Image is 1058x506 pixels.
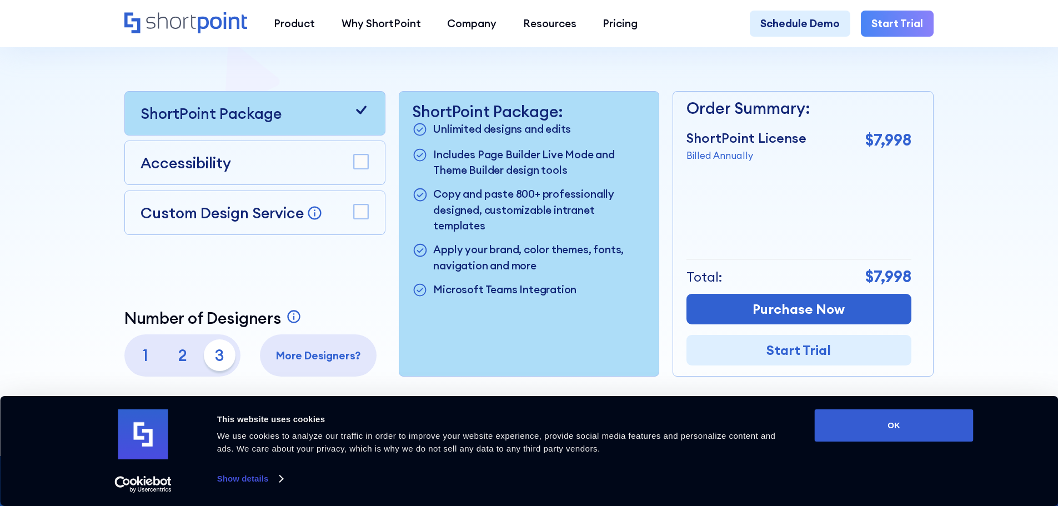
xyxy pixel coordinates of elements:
[217,431,776,453] span: We use cookies to analyze our traffic in order to improve your website experience, provide social...
[274,16,315,32] div: Product
[434,11,510,37] a: Company
[433,282,576,299] p: Microsoft Teams Integration
[865,128,911,152] p: $7,998
[118,409,168,459] img: logo
[686,294,911,324] a: Purchase Now
[686,148,806,162] p: Billed Annually
[510,11,590,37] a: Resources
[603,16,638,32] div: Pricing
[124,309,281,328] p: Number of Designers
[865,265,911,289] p: $7,998
[217,413,790,426] div: This website uses cookies
[260,11,328,37] a: Product
[342,16,421,32] div: Why ShortPoint
[412,102,645,121] p: ShortPoint Package:
[815,409,974,442] button: OK
[686,267,723,287] p: Total:
[433,186,645,234] p: Copy and paste 800+ professionally designed, customizable intranet templates
[167,339,198,371] p: 2
[433,242,645,273] p: Apply your brand, color themes, fonts, navigation and more
[433,121,571,139] p: Unlimited designs and edits
[94,476,192,493] a: Usercentrics Cookiebot - opens in a new window
[686,128,806,148] p: ShortPoint License
[124,309,305,328] a: Number of Designers
[686,335,911,365] a: Start Trial
[686,97,911,121] p: Order Summary:
[523,16,576,32] div: Resources
[861,11,934,37] a: Start Trial
[265,348,372,364] p: More Designers?
[204,339,235,371] p: 3
[141,203,304,222] p: Custom Design Service
[750,11,850,37] a: Schedule Demo
[328,11,434,37] a: Why ShortPoint
[447,16,497,32] div: Company
[129,339,161,371] p: 1
[141,152,231,174] p: Accessibility
[590,11,651,37] a: Pricing
[217,470,283,487] a: Show details
[433,147,645,178] p: Includes Page Builder Live Mode and Theme Builder design tools
[858,377,1058,506] iframe: Chat Widget
[141,102,282,124] p: ShortPoint Package
[124,12,247,35] a: Home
